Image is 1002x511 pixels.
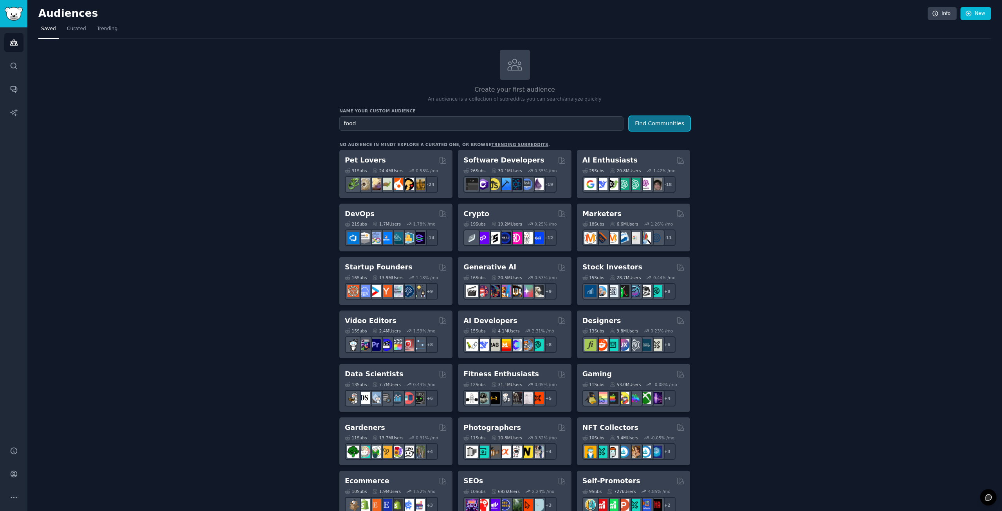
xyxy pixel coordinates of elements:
[659,390,676,406] div: + 4
[466,392,478,404] img: GYM
[606,392,618,404] img: macgaming
[372,275,403,280] div: 13.9M Users
[491,275,522,280] div: 20.5M Users
[639,392,651,404] img: XboxGamers
[650,178,662,190] img: ArtificalIntelligence
[510,285,522,297] img: FluxAI
[540,336,557,353] div: + 8
[339,142,550,147] div: No audience in mind? Explore a curated one, or browse .
[345,155,386,165] h2: Pet Lovers
[582,423,638,433] h2: NFT Collectors
[659,229,676,246] div: + 11
[606,178,618,190] img: AItoolsCatalog
[521,446,533,458] img: Nikon
[610,382,641,387] div: 53.0M Users
[413,339,425,351] img: postproduction
[477,392,489,404] img: GymMotivation
[584,499,597,511] img: AppIdeas
[510,392,522,404] img: fitness30plus
[651,328,673,334] div: 0.23 % /mo
[466,446,478,458] img: analog
[41,25,56,33] span: Saved
[477,285,489,297] img: dalle2
[345,476,389,486] h2: Ecommerce
[639,285,651,297] img: swingtrading
[488,285,500,297] img: deepdream
[416,168,438,173] div: 0.58 % /mo
[532,232,544,244] img: defi_
[463,476,483,486] h2: SEOs
[584,339,597,351] img: typography
[345,369,403,379] h2: Data Scientists
[628,178,640,190] img: chatgpt_prompts_
[650,446,662,458] img: DigitalItems
[606,446,618,458] img: NFTmarket
[928,7,957,20] a: Info
[391,446,403,458] img: flowers
[606,339,618,351] img: UI_Design
[639,178,651,190] img: OpenAIDev
[422,443,438,460] div: + 4
[477,232,489,244] img: 0xPolygon
[380,285,392,297] img: ycombinator
[347,499,359,511] img: dropship
[648,489,670,494] div: 4.85 % /mo
[584,392,597,404] img: linux_gaming
[491,382,522,387] div: 31.1M Users
[347,285,359,297] img: EntrepreneurRideAlong
[535,382,557,387] div: 0.05 % /mo
[499,392,511,404] img: weightroom
[369,499,381,511] img: Etsy
[463,155,544,165] h2: Software Developers
[369,178,381,190] img: leopardgeckos
[380,178,392,190] img: turtle
[582,155,638,165] h2: AI Enthusiasts
[659,443,676,460] div: + 3
[532,339,544,351] img: AIDevelopersSociety
[345,275,367,280] div: 16 Sub s
[653,382,677,387] div: -0.08 % /mo
[617,232,629,244] img: Emailmarketing
[491,142,548,147] a: trending subreddits
[358,232,370,244] img: AWS_Certified_Experts
[488,446,500,458] img: AnalogCommunity
[521,232,533,244] img: CryptoNews
[463,328,485,334] div: 15 Sub s
[582,328,604,334] div: 13 Sub s
[628,499,640,511] img: alphaandbetausers
[369,232,381,244] img: Docker_DevOps
[617,285,629,297] img: Trading
[650,232,662,244] img: OnlineMarketing
[491,435,522,441] div: 10.8M Users
[582,221,604,227] div: 18 Sub s
[345,423,385,433] h2: Gardeners
[639,446,651,458] img: OpenseaMarket
[521,392,533,404] img: physicaltherapy
[650,339,662,351] img: UX_Design
[358,446,370,458] img: succulents
[372,435,403,441] div: 13.7M Users
[532,328,554,334] div: 2.31 % /mo
[463,369,539,379] h2: Fitness Enthusiasts
[67,25,86,33] span: Curated
[422,336,438,353] div: + 8
[617,499,629,511] img: ProductHunters
[391,392,403,404] img: analytics
[510,178,522,190] img: reactnative
[540,176,557,193] div: + 19
[521,178,533,190] img: AskComputerScience
[653,275,676,280] div: 0.44 % /mo
[532,499,544,511] img: The_SEO
[463,221,485,227] div: 19 Sub s
[380,499,392,511] img: EtsySellers
[584,446,597,458] img: NFTExchange
[510,339,522,351] img: OpenSourceAI
[540,390,557,406] div: + 5
[488,178,500,190] img: learnjavascript
[358,499,370,511] img: shopify
[535,221,557,227] div: 0.25 % /mo
[535,435,557,441] div: 0.32 % /mo
[639,499,651,511] img: betatests
[491,328,520,334] div: 4.1M Users
[345,382,367,387] div: 13 Sub s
